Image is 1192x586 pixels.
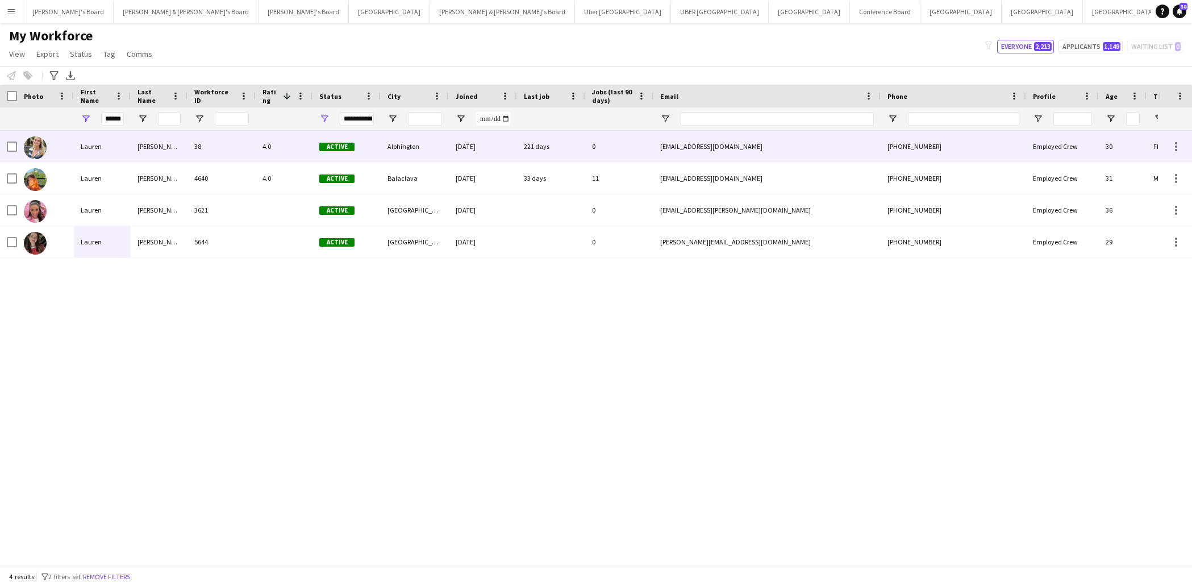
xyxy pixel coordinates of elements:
div: [GEOGRAPHIC_DATA] [381,226,449,257]
div: [EMAIL_ADDRESS][PERSON_NAME][DOMAIN_NAME] [653,194,881,226]
div: [PHONE_NUMBER] [881,163,1026,194]
button: Open Filter Menu [660,114,670,124]
div: Balaclava [381,163,449,194]
button: Open Filter Menu [319,114,330,124]
div: 0 [585,226,653,257]
span: Active [319,174,355,183]
button: [GEOGRAPHIC_DATA] [1002,1,1083,23]
div: Alphington [381,131,449,162]
button: Open Filter Menu [456,114,466,124]
div: [PERSON_NAME] [131,163,187,194]
div: [PHONE_NUMBER] [881,131,1026,162]
div: 11 [585,163,653,194]
button: [PERSON_NAME] & [PERSON_NAME]'s Board [430,1,575,23]
button: Open Filter Menu [887,114,898,124]
a: Comms [122,47,157,61]
span: Active [319,206,355,215]
button: [PERSON_NAME]'s Board [259,1,349,23]
button: Open Filter Menu [387,114,398,124]
span: Active [319,143,355,151]
div: [PERSON_NAME] [131,194,187,226]
div: 38 [187,131,256,162]
div: 4640 [187,163,256,194]
img: Lauren Freeman [24,168,47,191]
button: Open Filter Menu [1033,114,1043,124]
span: Status [70,49,92,59]
div: 4.0 [256,163,312,194]
div: [DATE] [449,194,517,226]
input: Last Name Filter Input [158,112,181,126]
input: Joined Filter Input [476,112,510,126]
a: Tag [99,47,120,61]
div: 4.0 [256,131,312,162]
span: Active [319,238,355,247]
a: Status [65,47,97,61]
span: Phone [887,92,907,101]
div: 0 [585,194,653,226]
span: Profile [1033,92,1056,101]
span: Joined [456,92,478,101]
a: View [5,47,30,61]
span: Photo [24,92,43,101]
span: View [9,49,25,59]
div: [PERSON_NAME][EMAIL_ADDRESS][DOMAIN_NAME] [653,226,881,257]
img: Lauren Williams [24,232,47,255]
span: Last Name [137,88,167,105]
span: 2 filters set [48,572,81,581]
button: Open Filter Menu [81,114,91,124]
span: Export [36,49,59,59]
span: 38 [1180,3,1187,10]
button: Open Filter Menu [1106,114,1116,124]
app-action-btn: Advanced filters [47,69,61,82]
div: Lauren [74,194,131,226]
span: Last job [524,92,549,101]
span: Comms [127,49,152,59]
button: Everyone2,213 [997,40,1054,53]
div: [PHONE_NUMBER] [881,194,1026,226]
button: UBER [GEOGRAPHIC_DATA] [671,1,769,23]
a: 38 [1173,5,1186,18]
div: 3621 [187,194,256,226]
span: 2,213 [1034,42,1052,51]
div: [DATE] [449,131,517,162]
span: 1,149 [1103,42,1120,51]
span: Rating [262,88,278,105]
span: Workforce ID [194,88,235,105]
span: City [387,92,401,101]
div: 31 [1099,163,1147,194]
div: [EMAIL_ADDRESS][DOMAIN_NAME] [653,163,881,194]
input: Profile Filter Input [1053,112,1092,126]
div: [PERSON_NAME] [131,226,187,257]
span: Tags [1153,92,1169,101]
input: Email Filter Input [681,112,874,126]
div: [PHONE_NUMBER] [881,226,1026,257]
button: Open Filter Menu [137,114,148,124]
span: Age [1106,92,1118,101]
div: 36 [1099,194,1147,226]
button: Applicants1,149 [1058,40,1123,53]
input: Workforce ID Filter Input [215,112,249,126]
img: Lauren Brooker [24,136,47,159]
div: 221 days [517,131,585,162]
div: Employed Crew [1026,163,1099,194]
button: Conference Board [850,1,920,23]
a: Export [32,47,63,61]
div: Employed Crew [1026,194,1099,226]
div: [GEOGRAPHIC_DATA] [381,194,449,226]
div: Lauren [74,131,131,162]
div: 0 [585,131,653,162]
span: Status [319,92,341,101]
input: Phone Filter Input [908,112,1019,126]
div: Employed Crew [1026,226,1099,257]
div: 29 [1099,226,1147,257]
button: [PERSON_NAME]'s Board [23,1,114,23]
span: First Name [81,88,110,105]
button: Remove filters [81,571,132,583]
div: Lauren [74,226,131,257]
app-action-btn: Export XLSX [64,69,77,82]
div: [DATE] [449,226,517,257]
button: [GEOGRAPHIC_DATA] [349,1,430,23]
div: [DATE] [449,163,517,194]
input: First Name Filter Input [101,112,124,126]
div: Lauren [74,163,131,194]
